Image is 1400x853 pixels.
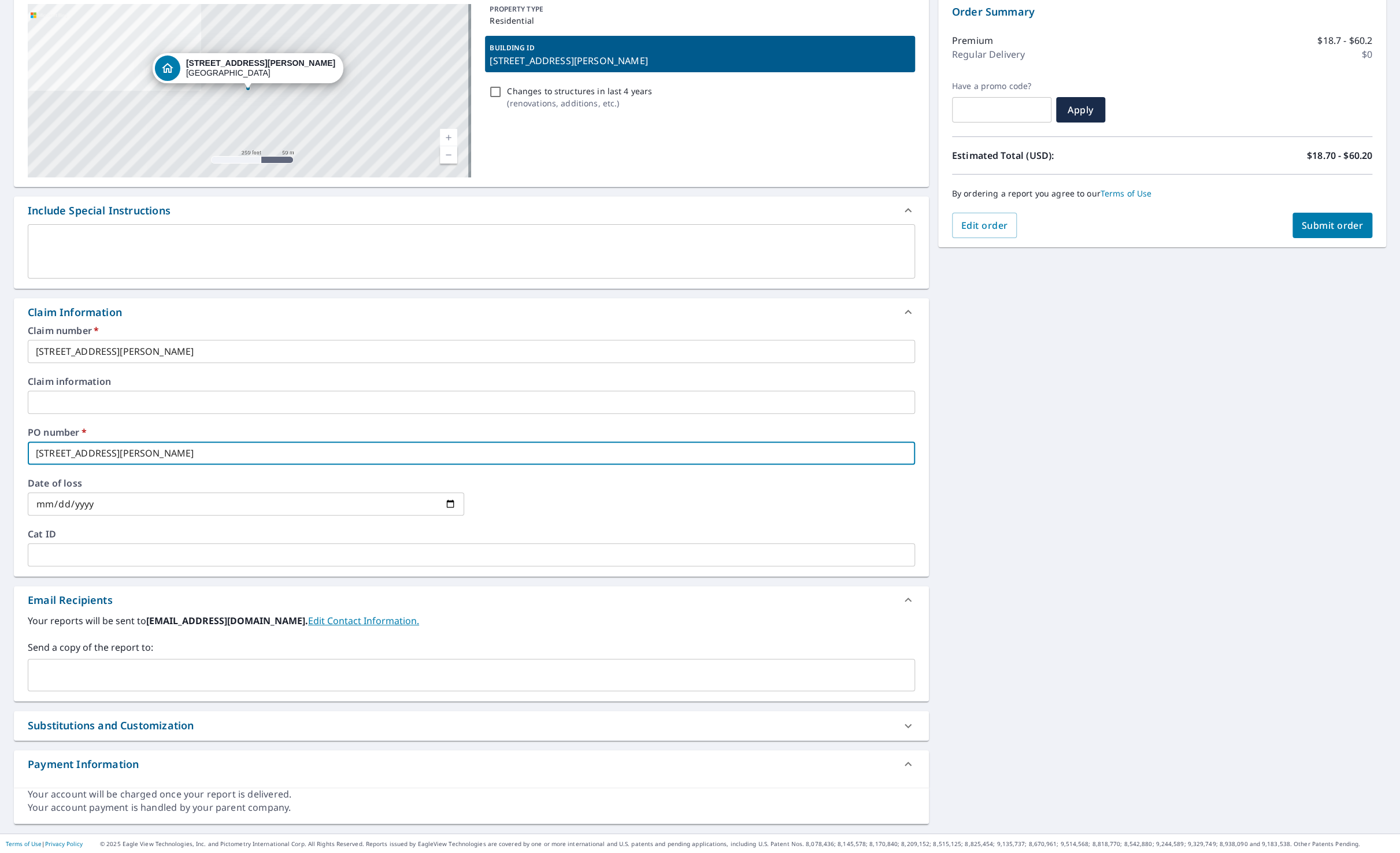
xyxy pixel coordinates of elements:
[952,4,1372,20] p: Order Summary
[28,479,464,488] label: Date of loss
[28,428,915,437] label: PO number
[28,614,915,628] label: Your reports will be sent to
[28,305,122,320] div: Claim Information
[1307,149,1372,162] p: $18.70 - $60.20
[1292,213,1373,238] button: Submit order
[1302,219,1364,232] span: Submit order
[28,756,139,772] div: Payment Information
[14,298,929,326] div: Claim Information
[490,43,534,53] p: BUILDING ID
[186,58,335,78] div: [GEOGRAPHIC_DATA]
[45,840,83,848] a: Privacy Policy
[28,592,113,608] div: Email Recipients
[490,14,910,27] p: Residential
[14,196,929,224] div: Include Special Instructions
[440,129,457,146] a: Current Level 17, Zoom In
[14,711,929,740] div: Substitutions and Customization
[1362,47,1372,61] p: $0
[28,203,171,218] div: Include Special Instructions
[952,149,1162,162] p: Estimated Total (USD):
[14,750,929,778] div: Payment Information
[1065,103,1096,116] span: Apply
[146,614,308,627] b: [EMAIL_ADDRESS][DOMAIN_NAME].
[28,801,915,814] div: Your account payment is handled by your parent company.
[100,840,1394,848] p: © 2025 Eagle View Technologies, Inc. and Pictometry International Corp. All Rights Reserved. Repo...
[28,377,915,386] label: Claim information
[507,97,652,109] p: ( renovations, additions, etc. )
[961,219,1008,232] span: Edit order
[490,4,910,14] p: PROPERTY TYPE
[28,788,915,801] div: Your account will be charged once your report is delivered.
[952,47,1025,61] p: Regular Delivery
[186,58,335,68] strong: [STREET_ADDRESS][PERSON_NAME]
[28,718,194,733] div: Substitutions and Customization
[308,614,419,627] a: EditContactInfo
[440,146,457,164] a: Current Level 17, Zoom Out
[952,213,1017,238] button: Edit order
[952,81,1051,91] label: Have a promo code?
[1101,188,1152,199] a: Terms of Use
[507,85,652,97] p: Changes to structures in last 4 years
[490,54,910,68] p: [STREET_ADDRESS][PERSON_NAME]
[6,840,42,848] a: Terms of Use
[1056,97,1105,123] button: Apply
[14,586,929,614] div: Email Recipients
[6,840,83,847] p: |
[153,53,343,89] div: Dropped pin, building 1, Residential property, 20 Depew St Huntington, NY 11743
[1317,34,1372,47] p: $18.7 - $60.2
[28,640,915,654] label: Send a copy of the report to:
[28,529,915,539] label: Cat ID
[952,34,993,47] p: Premium
[28,326,915,335] label: Claim number
[952,188,1372,199] p: By ordering a report you agree to our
